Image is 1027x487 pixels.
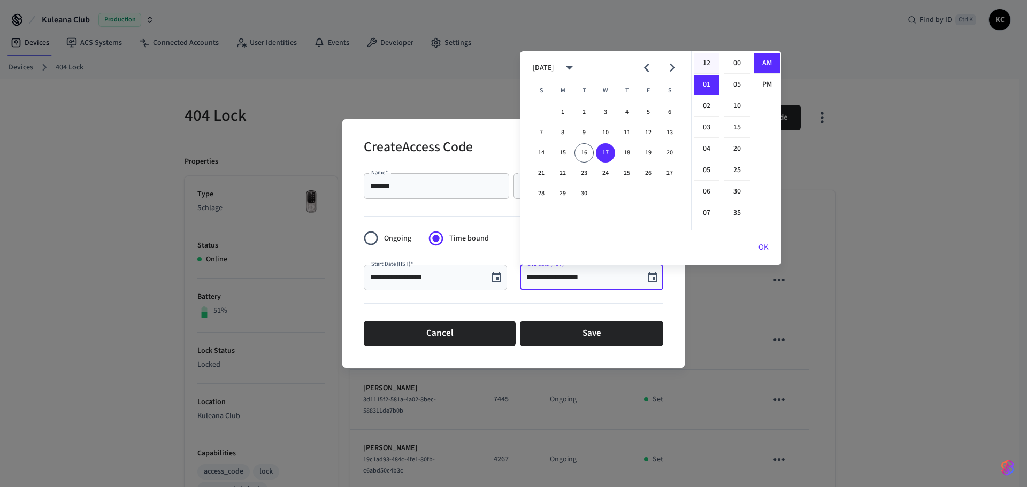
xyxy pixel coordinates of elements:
[553,103,572,122] button: 1
[694,160,719,181] li: 5 hours
[520,321,663,346] button: Save
[371,168,388,176] label: Name
[639,164,658,183] button: 26
[746,235,781,260] button: OK
[634,55,659,80] button: Previous month
[596,103,615,122] button: 3
[694,118,719,138] li: 3 hours
[694,75,719,95] li: 1 hours
[724,160,750,181] li: 25 minutes
[486,267,507,288] button: Choose date, selected date is Sep 16, 2025
[617,143,637,163] button: 18
[724,53,750,74] li: 0 minutes
[724,182,750,202] li: 30 minutes
[660,123,679,142] button: 13
[596,80,615,102] span: Wednesday
[617,80,637,102] span: Thursday
[692,51,722,230] ul: Select hours
[532,123,551,142] button: 7
[574,143,594,163] button: 16
[660,103,679,122] button: 6
[574,184,594,203] button: 30
[660,164,679,183] button: 27
[364,321,516,346] button: Cancel
[724,96,750,117] li: 10 minutes
[596,164,615,183] button: 24
[553,184,572,203] button: 29
[532,184,551,203] button: 28
[694,182,719,202] li: 6 hours
[724,225,750,245] li: 40 minutes
[532,143,551,163] button: 14
[660,80,679,102] span: Saturday
[694,53,719,74] li: 12 hours
[639,80,658,102] span: Friday
[722,51,752,230] ul: Select minutes
[574,103,594,122] button: 2
[694,225,719,245] li: 8 hours
[574,123,594,142] button: 9
[639,103,658,122] button: 5
[371,260,413,268] label: Start Date (HST)
[532,80,551,102] span: Sunday
[596,143,615,163] button: 17
[752,51,781,230] ul: Select meridiem
[754,75,780,95] li: PM
[724,118,750,138] li: 15 minutes
[532,164,551,183] button: 21
[694,203,719,223] li: 7 hours
[694,139,719,159] li: 4 hours
[660,55,685,80] button: Next month
[596,123,615,142] button: 10
[574,80,594,102] span: Tuesday
[557,55,582,80] button: calendar view is open, switch to year view
[1001,459,1014,476] img: SeamLogoGradient.69752ec5.svg
[553,164,572,183] button: 22
[660,143,679,163] button: 20
[553,143,572,163] button: 15
[694,96,719,117] li: 2 hours
[449,233,489,244] span: Time bound
[527,260,566,268] label: End Date (HST)
[724,75,750,95] li: 5 minutes
[617,164,637,183] button: 25
[574,164,594,183] button: 23
[754,53,780,74] li: AM
[639,143,658,163] button: 19
[364,132,473,165] h2: Create Access Code
[617,123,637,142] button: 11
[639,123,658,142] button: 12
[642,267,663,288] button: Choose date, selected date is Sep 17, 2025
[384,233,411,244] span: Ongoing
[617,103,637,122] button: 4
[553,123,572,142] button: 8
[553,80,572,102] span: Monday
[724,203,750,223] li: 35 minutes
[533,63,554,74] div: [DATE]
[724,139,750,159] li: 20 minutes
